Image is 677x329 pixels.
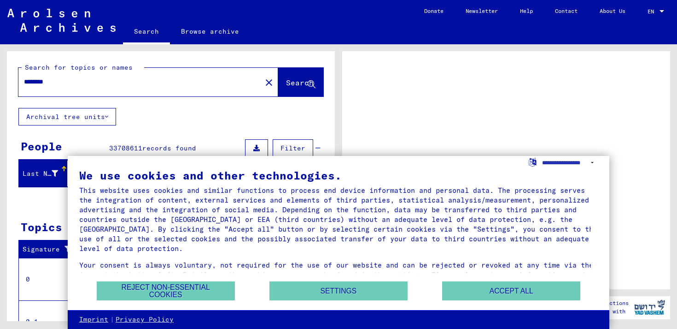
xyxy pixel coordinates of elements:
[79,185,598,253] div: This website uses cookies and similar functions to process end device information and personal da...
[19,161,68,186] mat-header-cell: Last Name
[79,260,598,289] div: Your consent is always voluntary, not required for the use of our website and can be rejected or ...
[23,169,58,179] div: Last Name
[109,144,142,152] span: 33708611
[442,281,580,300] button: Accept all
[19,258,82,300] td: 0
[18,108,116,126] button: Archival tree units
[21,138,62,155] div: People
[79,315,108,324] a: Imprint
[23,166,70,181] div: Last Name
[286,78,314,87] span: Search
[648,8,658,15] span: EN
[632,296,667,319] img: yv_logo.png
[263,77,274,88] mat-icon: close
[25,63,133,72] mat-label: Search for topics or names
[97,281,235,300] button: Reject non-essential cookies
[23,242,84,257] div: Signature
[79,170,598,181] div: We use cookies and other technologies.
[21,219,62,235] div: Topics
[123,20,170,44] a: Search
[142,144,196,152] span: records found
[260,73,278,91] button: Clear
[273,139,313,157] button: Filter
[116,315,174,324] a: Privacy Policy
[269,281,408,300] button: Settings
[278,68,323,96] button: Search
[280,144,305,152] span: Filter
[23,245,75,254] div: Signature
[7,9,116,32] img: Arolsen_neg.svg
[170,20,250,42] a: Browse archive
